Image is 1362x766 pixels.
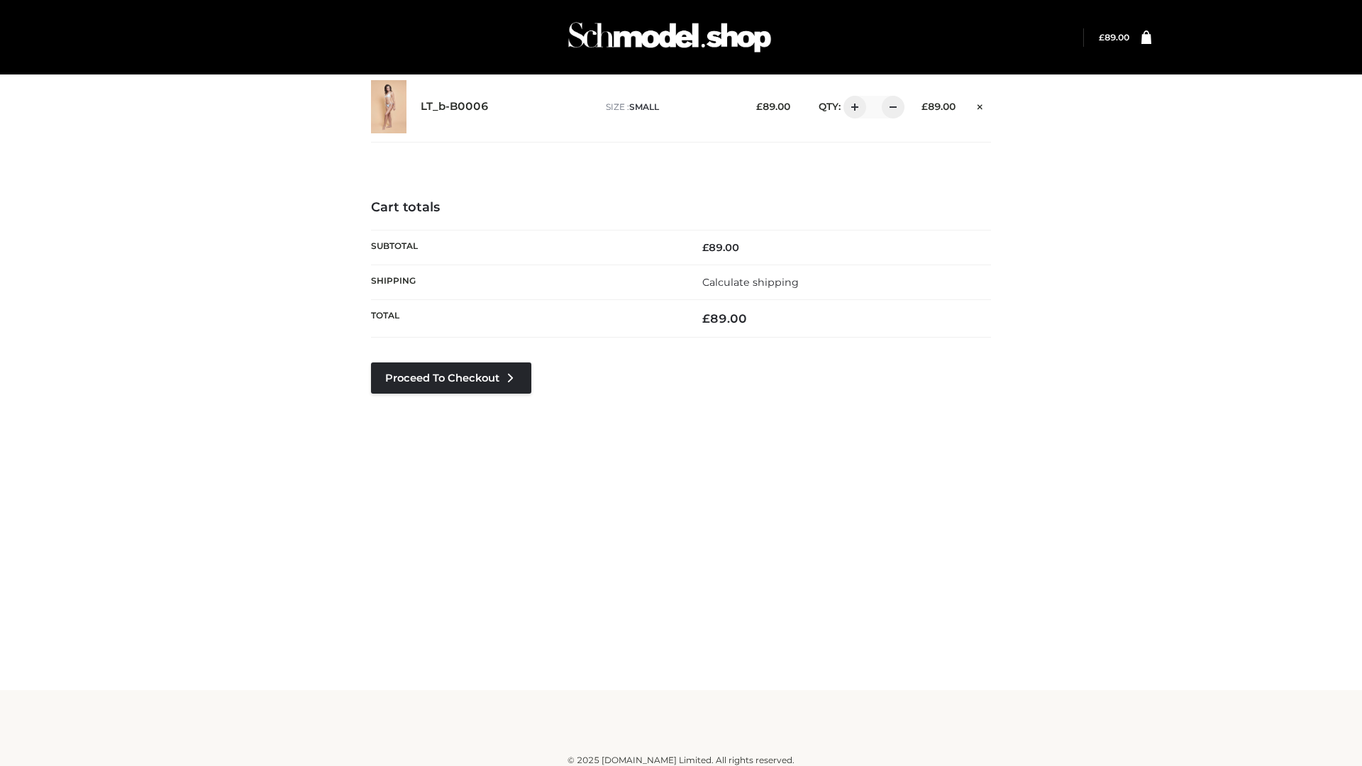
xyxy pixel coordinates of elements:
a: LT_b-B0006 [421,100,489,113]
a: Proceed to Checkout [371,362,531,394]
a: Remove this item [970,96,991,114]
h4: Cart totals [371,200,991,216]
bdi: 89.00 [756,101,790,112]
a: £89.00 [1099,32,1129,43]
span: £ [702,241,709,254]
span: £ [702,311,710,326]
div: QTY: [804,96,899,118]
span: £ [1099,32,1104,43]
th: Subtotal [371,230,681,265]
bdi: 89.00 [702,241,739,254]
a: Calculate shipping [702,276,799,289]
span: SMALL [629,101,659,112]
p: size : [606,101,734,113]
img: LT_b-B0006 - SMALL [371,80,406,133]
bdi: 89.00 [702,311,747,326]
span: £ [756,101,763,112]
bdi: 89.00 [921,101,956,112]
bdi: 89.00 [1099,32,1129,43]
th: Shipping [371,265,681,299]
img: Schmodel Admin 964 [563,9,776,65]
span: £ [921,101,928,112]
th: Total [371,300,681,338]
